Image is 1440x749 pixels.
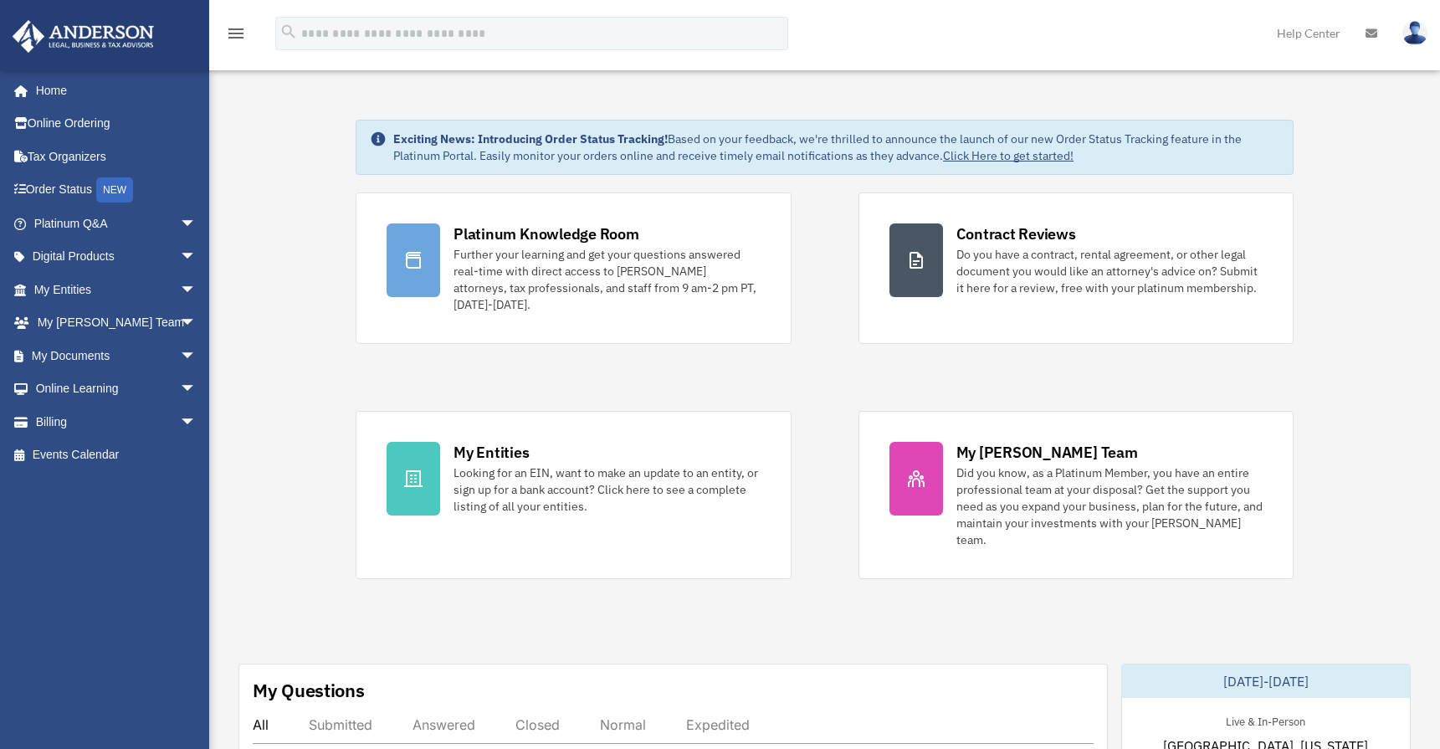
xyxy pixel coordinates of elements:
div: Did you know, as a Platinum Member, you have an entire professional team at your disposal? Get th... [956,464,1263,548]
img: Anderson Advisors Platinum Portal [8,20,159,53]
span: arrow_drop_down [180,405,213,439]
a: Online Learningarrow_drop_down [12,372,222,406]
a: Tax Organizers [12,140,222,173]
a: Contract Reviews Do you have a contract, rental agreement, or other legal document you would like... [858,192,1294,344]
div: Based on your feedback, we're thrilled to announce the launch of our new Order Status Tracking fe... [393,131,1279,164]
i: menu [226,23,246,44]
a: My [PERSON_NAME] Team Did you know, as a Platinum Member, you have an entire professional team at... [858,411,1294,579]
div: All [253,716,269,733]
span: arrow_drop_down [180,273,213,307]
a: Billingarrow_drop_down [12,405,222,439]
div: Do you have a contract, rental agreement, or other legal document you would like an attorney's ad... [956,246,1263,296]
a: My Documentsarrow_drop_down [12,339,222,372]
a: Events Calendar [12,439,222,472]
a: Platinum Knowledge Room Further your learning and get your questions answered real-time with dire... [356,192,791,344]
div: My Entities [454,442,529,463]
a: Digital Productsarrow_drop_down [12,240,222,274]
span: arrow_drop_down [180,207,213,241]
a: Home [12,74,213,107]
span: arrow_drop_down [180,339,213,373]
a: My [PERSON_NAME] Teamarrow_drop_down [12,306,222,340]
div: Further your learning and get your questions answered real-time with direct access to [PERSON_NAM... [454,246,760,313]
div: Normal [600,716,646,733]
span: arrow_drop_down [180,240,213,274]
a: Order StatusNEW [12,173,222,208]
span: arrow_drop_down [180,306,213,341]
div: Looking for an EIN, want to make an update to an entity, or sign up for a bank account? Click her... [454,464,760,515]
span: arrow_drop_down [180,372,213,407]
div: Expedited [686,716,750,733]
div: Answered [413,716,475,733]
strong: Exciting News: Introducing Order Status Tracking! [393,131,668,146]
div: My [PERSON_NAME] Team [956,442,1138,463]
a: Online Ordering [12,107,222,141]
a: Platinum Q&Aarrow_drop_down [12,207,222,240]
div: Submitted [309,716,372,733]
img: User Pic [1402,21,1427,45]
a: My Entitiesarrow_drop_down [12,273,222,306]
a: Click Here to get started! [943,148,1074,163]
div: My Questions [253,678,365,703]
i: search [279,23,298,41]
div: Live & In-Person [1212,711,1319,729]
div: Contract Reviews [956,223,1076,244]
div: Platinum Knowledge Room [454,223,639,244]
div: NEW [96,177,133,203]
div: [DATE]-[DATE] [1122,664,1410,698]
div: Closed [515,716,560,733]
a: menu [226,29,246,44]
a: My Entities Looking for an EIN, want to make an update to an entity, or sign up for a bank accoun... [356,411,791,579]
